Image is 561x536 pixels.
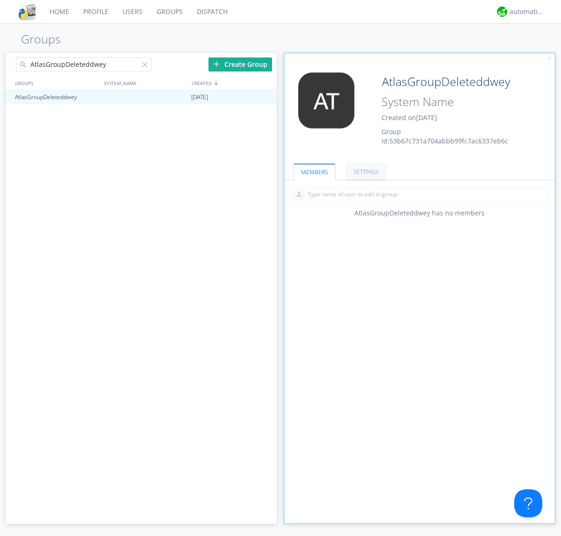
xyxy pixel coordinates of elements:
span: Group Id: 53b67c731a704abbb99fc7ac6337eb6c [381,127,508,145]
img: d2d01cd9b4174d08988066c6d424eccd [497,7,507,17]
div: AtlasGroupDeleteddwey [13,90,100,104]
div: CREATED [189,76,278,90]
input: Search groups [16,57,151,71]
div: automation+atlas [510,7,545,16]
a: SETTINGS [346,164,386,180]
a: AtlasGroupDeleteddwey[DATE] [6,90,277,104]
div: SYSTEM_NAME [101,76,189,90]
input: Group Name [378,72,529,91]
span: [DATE] [191,90,208,104]
img: cancel.svg [546,56,553,62]
div: Create Group [209,57,272,71]
a: MEMBERS [294,164,336,180]
div: AtlasGroupDeleteddwey has no members [284,208,555,218]
input: Type name of user to add to group [291,187,548,201]
div: GROUPS [13,76,99,90]
input: System Name [378,93,529,111]
span: Created on [381,113,437,122]
img: 373638.png [291,72,361,129]
img: plus.svg [213,61,220,67]
span: [DATE] [416,113,437,122]
iframe: Toggle Customer Support [514,489,542,517]
img: cddb5a64eb264b2086981ab96f4c1ba7 [19,3,36,20]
